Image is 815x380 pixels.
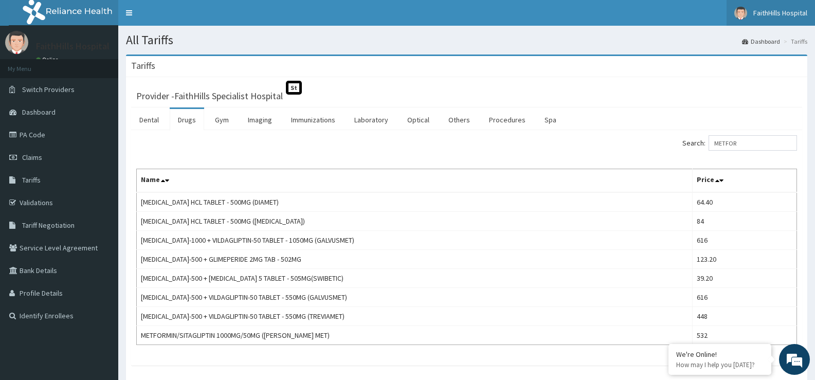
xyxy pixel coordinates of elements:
[693,231,797,250] td: 616
[131,61,155,70] h3: Tariffs
[682,135,797,151] label: Search:
[753,8,807,17] span: FaithHills Hospital
[137,326,693,345] td: METFORMIN/SITAGLIPTIN 1000MG/50MG ([PERSON_NAME] MET)
[137,288,693,307] td: [MEDICAL_DATA]-500 + VILDAGLIPTIN-50 TABLET - 550MG (GALVUSMET)
[440,109,478,131] a: Others
[19,51,42,77] img: d_794563401_company_1708531726252_794563401
[137,250,693,269] td: [MEDICAL_DATA]-500 + GLIMEPERIDE 2MG TAB - 502MG
[169,5,193,30] div: Minimize live chat window
[126,33,807,47] h1: All Tariffs
[781,37,807,46] li: Tariffs
[170,109,204,131] a: Drugs
[137,169,693,193] th: Name
[137,192,693,212] td: [MEDICAL_DATA] HCL TABLET - 500MG (DIAMET)
[693,307,797,326] td: 448
[5,31,28,54] img: User Image
[536,109,565,131] a: Spa
[36,56,61,63] a: Online
[676,360,764,369] p: How may I help you today?
[693,192,797,212] td: 64.40
[22,107,56,117] span: Dashboard
[693,288,797,307] td: 616
[742,37,780,46] a: Dashboard
[709,135,797,151] input: Search:
[734,7,747,20] img: User Image
[283,109,343,131] a: Immunizations
[22,85,75,94] span: Switch Providers
[693,250,797,269] td: 123.20
[399,109,438,131] a: Optical
[22,221,75,230] span: Tariff Negotiation
[22,153,42,162] span: Claims
[5,263,196,299] textarea: Type your message and hit 'Enter'
[131,109,167,131] a: Dental
[693,326,797,345] td: 532
[53,58,173,71] div: Chat with us now
[286,81,302,95] span: St
[137,269,693,288] td: [MEDICAL_DATA]-500 + [MEDICAL_DATA] 5 TABLET - 505MG(SWIBETIC)
[693,269,797,288] td: 39.20
[136,92,283,101] h3: Provider - FaithHills Specialist Hospital
[60,120,142,224] span: We're online!
[481,109,534,131] a: Procedures
[137,231,693,250] td: [MEDICAL_DATA]-1000 + VILDAGLIPTIN-50 TABLET - 1050MG (GALVUSMET)
[137,307,693,326] td: [MEDICAL_DATA]-500 + VILDAGLIPTIN-50 TABLET - 550MG (TREVIAMET)
[693,169,797,193] th: Price
[22,175,41,185] span: Tariffs
[676,350,764,359] div: We're Online!
[240,109,280,131] a: Imaging
[36,42,110,51] p: FaithHills Hospital
[346,109,396,131] a: Laboratory
[693,212,797,231] td: 84
[137,212,693,231] td: [MEDICAL_DATA] HCL TABLET - 500MG ([MEDICAL_DATA])
[207,109,237,131] a: Gym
